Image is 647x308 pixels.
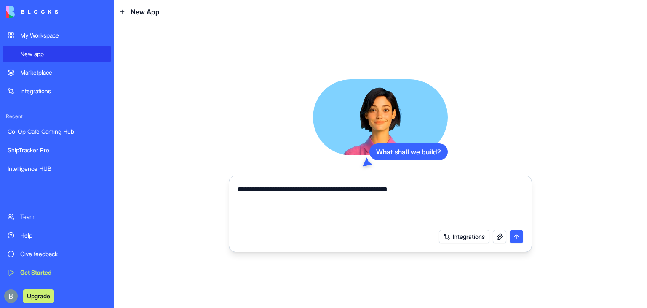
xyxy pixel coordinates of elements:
[3,208,111,225] a: Team
[3,246,111,262] a: Give feedback
[439,230,489,243] button: Integrations
[20,231,106,240] div: Help
[8,146,106,154] div: ShipTracker Pro
[20,87,106,95] div: Integrations
[20,250,106,258] div: Give feedback
[23,292,54,300] a: Upgrade
[3,113,111,120] span: Recent
[4,289,18,303] img: ACg8ocIug40qN1SCXJiinWdltW7QsPxROn8ZAVDlgOtPD8eQfXIZmw=s96-c
[20,31,106,40] div: My Workspace
[369,143,448,160] div: What shall we build?
[20,213,106,221] div: Team
[6,6,58,18] img: logo
[3,123,111,140] a: Co-Op Cafe Gaming Hub
[3,27,111,44] a: My Workspace
[3,264,111,281] a: Get Started
[8,127,106,136] div: Co-Op Cafe Gaming Hub
[3,227,111,244] a: Help
[20,268,106,277] div: Get Started
[3,83,111,100] a: Integrations
[23,289,54,303] button: Upgrade
[3,46,111,62] a: New app
[8,165,106,173] div: Intelligence HUB
[131,7,160,17] span: New App
[3,160,111,177] a: Intelligence HUB
[3,142,111,159] a: ShipTracker Pro
[20,68,106,77] div: Marketplace
[20,50,106,58] div: New app
[3,64,111,81] a: Marketplace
